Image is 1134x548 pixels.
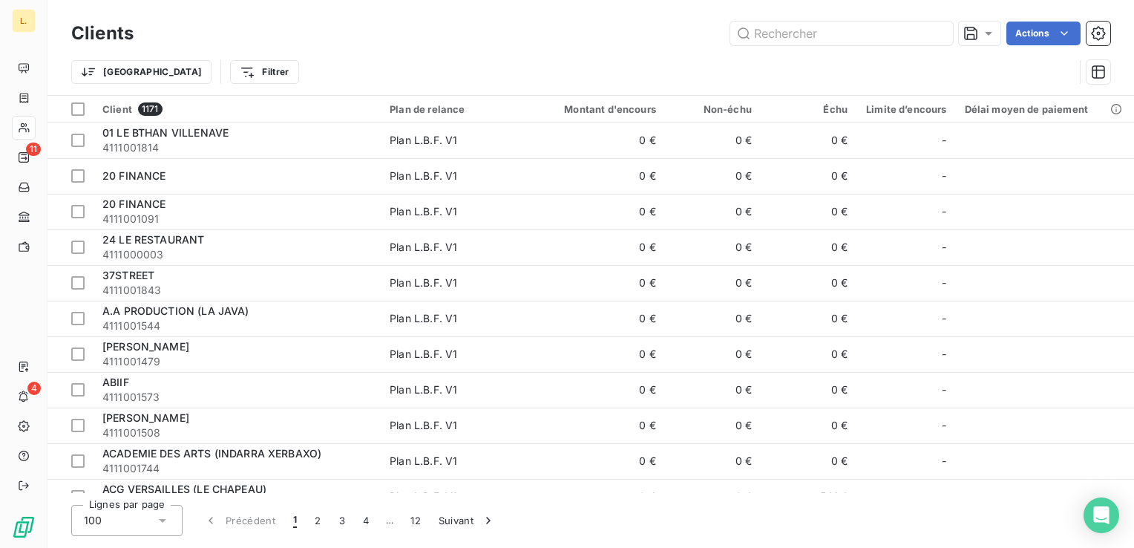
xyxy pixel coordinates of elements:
span: A.A PRODUCTION (LA JAVA) [102,304,249,317]
div: Délai moyen de paiement [965,103,1125,115]
td: 0 € [761,158,856,194]
div: Plan L.B.F. V1 [390,489,457,504]
div: Plan L.B.F. V1 [390,240,457,255]
span: [PERSON_NAME] [102,411,189,424]
td: 0 € [761,123,856,158]
span: 4111001843 [102,283,372,298]
td: 0 € [537,123,665,158]
div: Plan L.B.F. V1 [390,275,457,290]
span: - [942,275,946,290]
td: 0 € [761,229,856,265]
td: 0 € [665,229,761,265]
td: 0 € [537,372,665,408]
td: 0 € [761,372,856,408]
td: 0 € [761,408,856,443]
h3: Clients [71,20,134,47]
td: 0 € [665,158,761,194]
td: 0 € [665,301,761,336]
td: 0 € [537,408,665,443]
span: 01 LE BTHAN VILLENAVE [102,126,229,139]
td: 0 € [665,372,761,408]
span: 4111000003 [102,247,372,262]
span: [PERSON_NAME] [102,340,189,353]
button: Suivant [430,505,505,536]
span: - [942,454,946,469]
button: Précédent [194,505,284,536]
td: 0 € [665,479,761,515]
span: 11 [26,143,41,156]
td: 0 € [537,194,665,229]
div: L. [12,9,36,33]
td: 0 € [761,194,856,229]
td: 0 € [761,265,856,301]
td: 0 € [665,265,761,301]
span: 100 [84,513,102,528]
button: 3 [330,505,354,536]
div: Plan L.B.F. V1 [390,347,457,362]
span: 4111001091 [102,212,372,226]
span: 4111001573 [102,390,372,405]
span: 24 LE RESTAURANT [102,233,204,246]
span: 20 FINANCE [102,169,166,182]
td: 0 € [537,158,665,194]
div: Open Intercom Messenger [1084,498,1119,533]
div: Plan L.B.F. V1 [390,418,457,433]
span: ACADEMIE DES ARTS (INDARRA XERBAXO) [102,447,321,460]
span: - [942,311,946,326]
span: 20 FINANCE [102,198,166,210]
td: 0 € [761,443,856,479]
td: 0 € [537,301,665,336]
button: Actions [1006,22,1081,45]
button: 12 [402,505,430,536]
td: 0 € [665,408,761,443]
div: Plan de relance [390,103,528,115]
span: 1171 [138,102,163,116]
td: 0 € [537,336,665,372]
div: Plan L.B.F. V1 [390,454,457,469]
span: - [942,418,946,433]
span: 4 [27,382,41,395]
div: Plan L.B.F. V1 [390,133,457,148]
div: Plan L.B.F. V1 [390,169,457,183]
div: Plan L.B.F. V1 [390,311,457,326]
div: Échu [770,103,848,115]
span: 4111001479 [102,354,372,369]
span: 4111001814 [102,140,372,155]
td: 0 € [665,336,761,372]
span: 4111001508 [102,425,372,440]
td: 0 € [537,265,665,301]
div: Non-échu [674,103,752,115]
span: 4111001544 [102,319,372,333]
span: - [942,347,946,362]
button: 4 [354,505,378,536]
span: - [942,382,946,397]
span: Client [102,103,132,115]
div: Plan L.B.F. V1 [390,382,457,397]
td: 0 € [665,194,761,229]
span: 4111001744 [102,461,372,476]
td: 0 € [537,229,665,265]
img: Logo LeanPay [12,515,36,539]
td: 0 € [665,443,761,479]
td: 0 € [761,301,856,336]
span: - [942,489,946,504]
td: 541 € [761,479,856,515]
button: 1 [284,505,306,536]
input: Rechercher [730,22,953,45]
div: Plan L.B.F. V1 [390,204,457,219]
span: ABIIF [102,376,129,388]
span: - [942,169,946,183]
span: 1 [293,513,297,528]
span: - [942,240,946,255]
span: - [942,133,946,148]
button: Filtrer [230,60,298,84]
span: - [942,204,946,219]
td: 0 € [665,123,761,158]
button: [GEOGRAPHIC_DATA] [71,60,212,84]
button: 2 [306,505,330,536]
div: Limite d’encours [865,103,947,115]
span: 37STREET [102,269,154,281]
span: ACG VERSAILLES (LE CHAPEAU) [102,483,266,495]
div: Montant d'encours [545,103,656,115]
td: 0 € [761,336,856,372]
